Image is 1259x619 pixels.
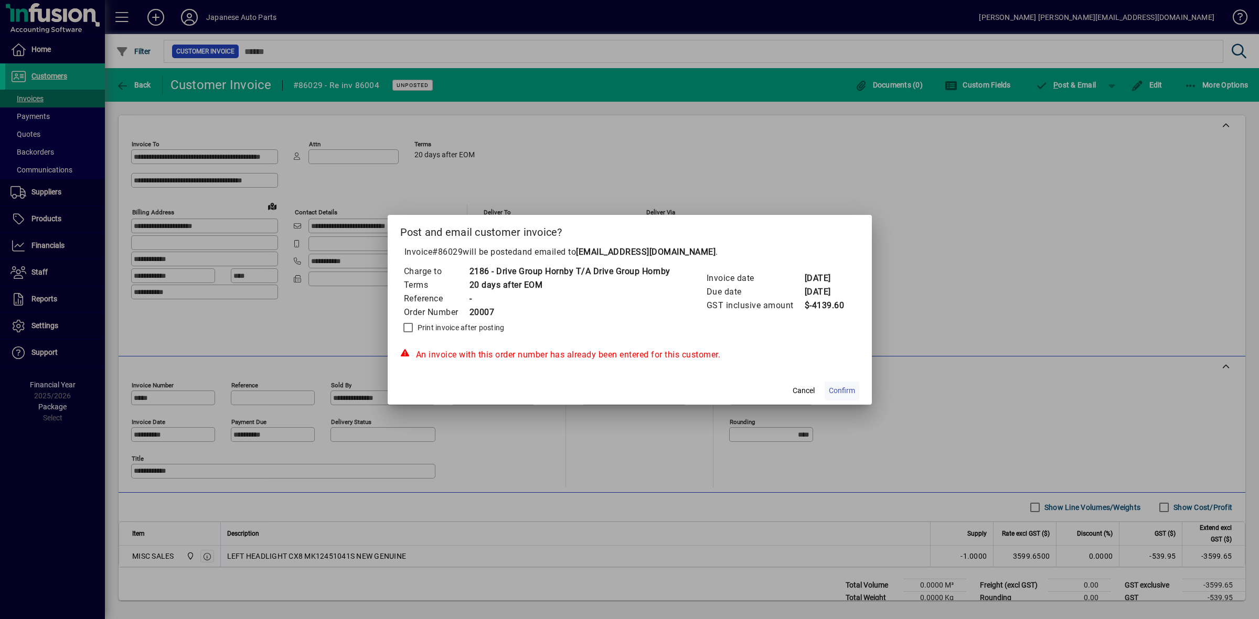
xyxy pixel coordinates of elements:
p: Invoice will be posted . [400,246,859,258]
td: 2186 - Drive Group Hornby T/A Drive Group Hornby [469,265,670,278]
td: [DATE] [804,285,846,299]
td: GST inclusive amount [706,299,804,312]
td: Due date [706,285,804,299]
td: - [469,292,670,306]
button: Cancel [787,382,820,400]
label: Print invoice after posting [415,322,505,333]
td: [DATE] [804,272,846,285]
td: Order Number [403,306,469,319]
td: $-4139.60 [804,299,846,312]
h2: Post and email customer invoice? [388,215,872,245]
td: Terms [403,278,469,292]
span: Cancel [793,385,815,396]
td: 20007 [469,306,670,319]
button: Confirm [825,382,859,400]
b: [EMAIL_ADDRESS][DOMAIN_NAME] [576,247,716,257]
td: Reference [403,292,469,306]
span: and emailed to [517,247,716,257]
span: #86029 [432,247,463,257]
td: 20 days after EOM [469,278,670,292]
td: Invoice date [706,272,804,285]
span: Confirm [829,385,855,396]
td: Charge to [403,265,469,278]
div: An invoice with this order number has already been entered for this customer. [400,349,859,361]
